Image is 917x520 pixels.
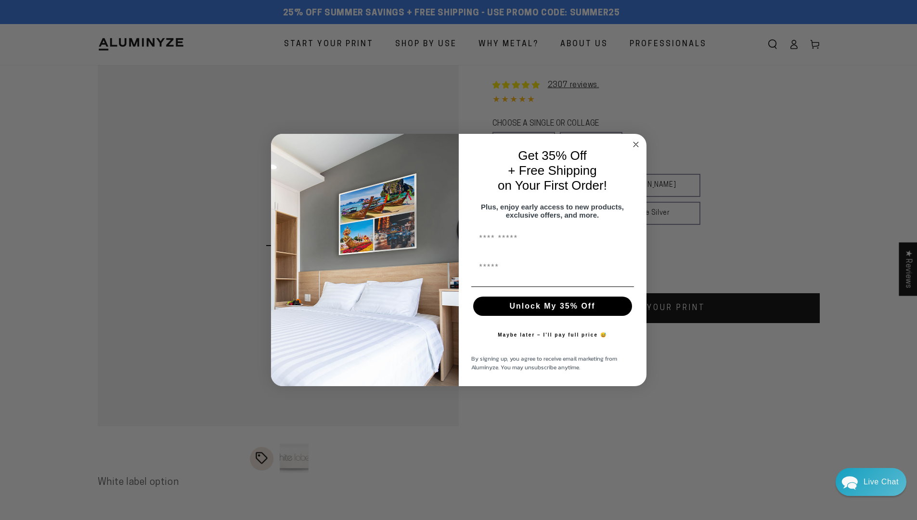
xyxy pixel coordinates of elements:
[498,178,607,193] span: on Your First Order!
[471,286,634,287] img: underline
[630,139,642,150] button: Close dialog
[864,468,899,496] div: Contact Us Directly
[471,354,617,372] span: By signing up, you agree to receive email marketing from Aluminyze. You may unsubscribe anytime.
[473,297,632,316] button: Unlock My 35% Off
[481,203,624,219] span: Plus, enjoy early access to new products, exclusive offers, and more.
[518,148,587,163] span: Get 35% Off
[271,134,459,386] img: 728e4f65-7e6c-44e2-b7d1-0292a396982f.jpeg
[493,325,612,345] button: Maybe later – I’ll pay full price 😅
[836,468,906,496] div: Chat widget toggle
[508,163,596,178] span: + Free Shipping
